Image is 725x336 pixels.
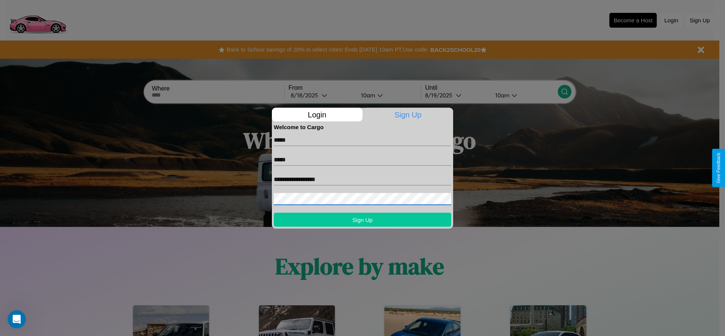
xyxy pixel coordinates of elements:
[274,123,451,130] h4: Welcome to Cargo
[274,213,451,227] button: Sign Up
[272,108,362,121] p: Login
[363,108,454,121] p: Sign Up
[716,153,721,183] div: Give Feedback
[8,310,26,328] iframe: Intercom live chat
